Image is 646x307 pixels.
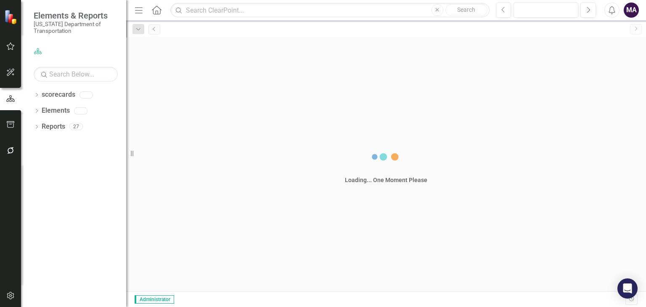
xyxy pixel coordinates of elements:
span: Administrator [135,295,174,304]
a: Reports [42,122,65,132]
div: 27 [69,123,83,130]
img: ClearPoint Strategy [4,10,19,24]
small: [US_STATE] Department of Transportation [34,21,118,34]
button: Search [445,4,487,16]
input: Search Below... [34,67,118,82]
span: Elements & Reports [34,11,118,21]
div: Open Intercom Messenger [617,278,638,299]
a: Elements [42,106,70,116]
input: Search ClearPoint... [170,3,489,18]
div: Loading... One Moment Please [345,176,427,184]
button: MA [624,3,639,18]
span: Search [457,6,475,13]
a: scorecards [42,90,75,100]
